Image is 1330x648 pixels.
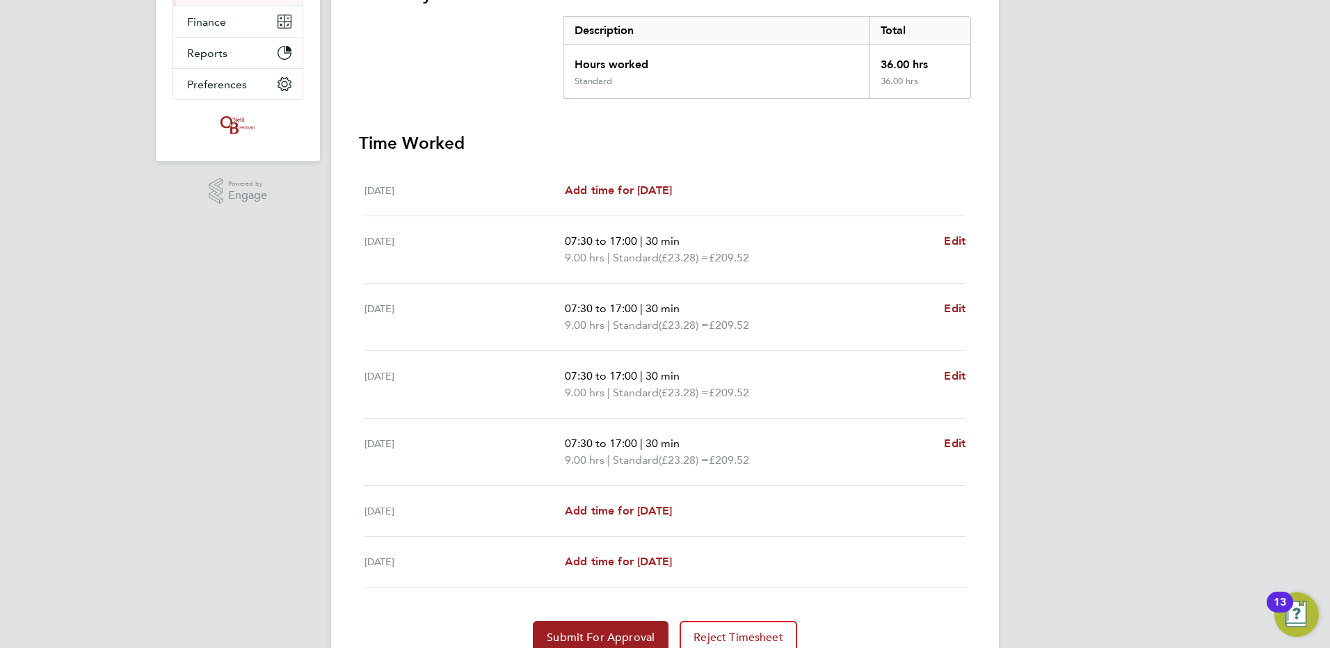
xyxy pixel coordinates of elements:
[869,76,970,98] div: 36.00 hrs
[364,368,565,401] div: [DATE]
[563,16,971,99] div: Summary
[709,386,749,399] span: £209.52
[187,47,227,60] span: Reports
[173,69,303,99] button: Preferences
[563,17,869,44] div: Description
[607,386,610,399] span: |
[640,234,643,248] span: |
[646,234,680,248] span: 30 min
[607,318,610,332] span: |
[364,553,565,570] div: [DATE]
[659,386,709,399] span: (£23.28) =
[565,437,637,450] span: 07:30 to 17:00
[364,182,565,199] div: [DATE]
[575,76,612,87] div: Standard
[565,251,604,264] span: 9.00 hrs
[364,233,565,266] div: [DATE]
[646,369,680,382] span: 30 min
[173,6,303,37] button: Finance
[565,503,672,519] a: Add time for [DATE]
[646,302,680,315] span: 30 min
[565,182,672,199] a: Add time for [DATE]
[565,504,672,517] span: Add time for [DATE]
[944,234,966,248] span: Edit
[565,553,672,570] a: Add time for [DATE]
[944,368,966,384] a: Edit
[228,190,267,202] span: Engage
[563,45,869,76] div: Hours worked
[1274,602,1286,620] div: 13
[228,178,267,190] span: Powered by
[218,114,258,136] img: oneillandbrennan-logo-retina.png
[709,453,749,467] span: £209.52
[565,318,604,332] span: 9.00 hrs
[613,452,659,469] span: Standard
[209,178,268,204] a: Powered byEngage
[640,302,643,315] span: |
[565,369,637,382] span: 07:30 to 17:00
[944,435,966,452] a: Edit
[709,318,749,332] span: £209.52
[659,318,709,332] span: (£23.28) =
[613,250,659,266] span: Standard
[359,132,971,154] h3: Time Worked
[187,15,226,29] span: Finance
[869,17,970,44] div: Total
[646,437,680,450] span: 30 min
[1274,592,1319,637] button: Open Resource Center, 13 new notifications
[709,251,749,264] span: £209.52
[547,631,655,645] span: Submit For Approval
[944,233,966,250] a: Edit
[640,437,643,450] span: |
[659,453,709,467] span: (£23.28) =
[944,437,966,450] span: Edit
[607,453,610,467] span: |
[659,251,709,264] span: (£23.28) =
[565,302,637,315] span: 07:30 to 17:00
[944,302,966,315] span: Edit
[613,317,659,334] span: Standard
[944,369,966,382] span: Edit
[565,555,672,568] span: Add time for [DATE]
[944,300,966,317] a: Edit
[613,384,659,401] span: Standard
[173,114,303,136] a: Go to home page
[607,251,610,264] span: |
[565,184,672,197] span: Add time for [DATE]
[364,300,565,334] div: [DATE]
[694,631,783,645] span: Reject Timesheet
[173,38,303,68] button: Reports
[565,386,604,399] span: 9.00 hrs
[187,78,247,91] span: Preferences
[869,45,970,76] div: 36.00 hrs
[364,503,565,519] div: [DATE]
[364,435,565,469] div: [DATE]
[640,369,643,382] span: |
[565,234,637,248] span: 07:30 to 17:00
[565,453,604,467] span: 9.00 hrs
